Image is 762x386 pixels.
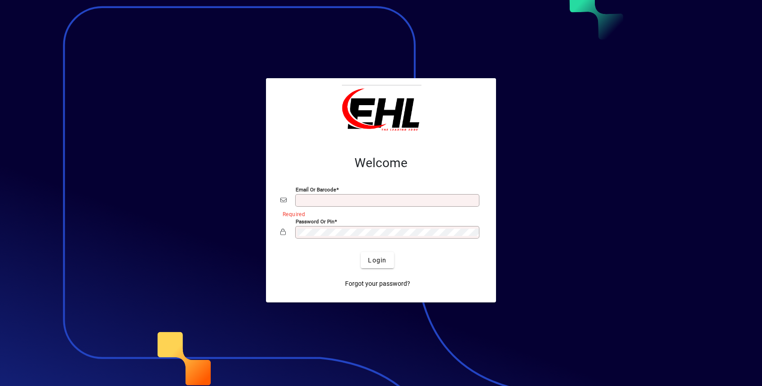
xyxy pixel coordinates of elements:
[296,218,334,225] mat-label: Password or Pin
[280,155,482,171] h2: Welcome
[341,275,414,292] a: Forgot your password?
[368,256,386,265] span: Login
[296,186,336,193] mat-label: Email or Barcode
[361,252,394,268] button: Login
[283,209,474,218] mat-error: Required
[345,279,410,288] span: Forgot your password?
